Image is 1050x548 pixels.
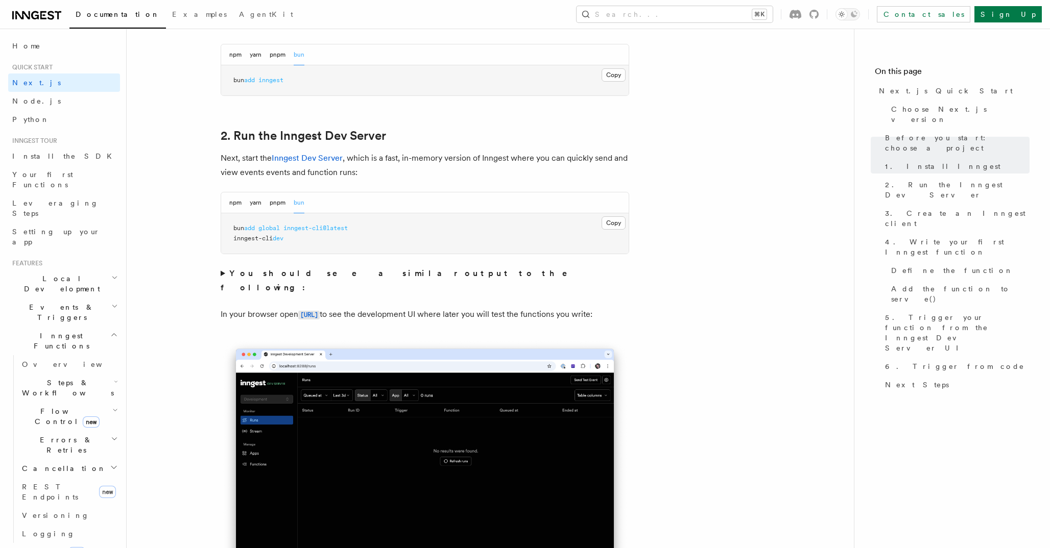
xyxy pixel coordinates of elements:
a: AgentKit [233,3,299,28]
button: Copy [602,68,626,82]
a: Setting up your app [8,222,120,251]
a: 5. Trigger your function from the Inngest Dev Server UI [881,308,1030,357]
a: 2. Run the Inngest Dev Server [881,176,1030,204]
span: add [244,225,255,232]
button: Search...⌘K [577,6,773,22]
a: Examples [166,3,233,28]
a: Python [8,110,120,129]
span: Local Development [8,273,111,294]
span: Add the function to serve() [891,284,1030,304]
a: Next.js Quick Start [875,82,1030,100]
a: 3. Create an Inngest client [881,204,1030,233]
a: 1. Install Inngest [881,157,1030,176]
span: Home [12,41,41,51]
span: Features [8,259,42,267]
a: 2. Run the Inngest Dev Server [221,129,386,143]
span: Errors & Retries [18,435,111,455]
span: dev [273,235,283,242]
button: bun [294,44,304,65]
span: Choose Next.js version [891,104,1030,124]
p: Next, start the , which is a fast, in-memory version of Inngest where you can quickly send and vi... [221,151,629,180]
h4: On this page [875,65,1030,82]
button: Inngest Functions [8,327,120,355]
a: [URL] [298,309,320,319]
span: bun [233,225,244,232]
button: pnpm [270,192,285,213]
button: npm [229,44,242,65]
a: Versioning [18,506,120,525]
span: 6. Trigger from code [885,361,1024,371]
div: Inngest Functions [8,355,120,543]
span: Inngest Functions [8,331,110,351]
button: bun [294,192,304,213]
span: Your first Functions [12,170,73,189]
span: new [99,486,116,498]
button: Flow Controlnew [18,402,120,431]
button: pnpm [270,44,285,65]
span: 4. Write your first Inngest function [885,237,1030,257]
a: Choose Next.js version [887,100,1030,129]
span: Inngest tour [8,137,57,145]
button: yarn [250,192,261,213]
span: Next.js Quick Start [879,86,1013,96]
span: AgentKit [239,10,293,18]
span: Before you start: choose a project [885,133,1030,153]
span: Node.js [12,97,61,105]
a: 6. Trigger from code [881,357,1030,376]
span: Logging [22,530,75,538]
span: Flow Control [18,406,112,427]
a: Next.js [8,73,120,92]
span: 3. Create an Inngest client [885,208,1030,229]
span: Define the function [891,265,1013,276]
span: inngest-cli@latest [283,225,348,232]
a: Your first Functions [8,165,120,194]
span: Overview [22,360,127,368]
button: Local Development [8,269,120,298]
a: Before you start: choose a project [881,129,1030,157]
button: Toggle dark mode [836,8,860,20]
a: Add the function to serve() [887,280,1030,308]
a: REST Endpointsnew [18,478,120,506]
p: In your browser open to see the development UI where later you will test the functions you write: [221,307,629,322]
a: Node.js [8,92,120,110]
summary: You should see a similar output to the following: [221,266,629,295]
button: Cancellation [18,459,120,478]
strong: You should see a similar output to the following: [221,268,582,292]
a: Overview [18,355,120,373]
span: Leveraging Steps [12,199,99,217]
kbd: ⌘K [752,9,767,19]
a: Leveraging Steps [8,194,120,222]
span: Next.js [12,79,61,87]
span: REST Endpoints [22,483,78,501]
span: 5. Trigger your function from the Inngest Dev Server UI [885,312,1030,353]
a: Logging [18,525,120,543]
span: Setting up your app [12,228,100,246]
span: Documentation [76,10,160,18]
a: Home [8,37,120,55]
span: 1. Install Inngest [885,161,1000,171]
button: Steps & Workflows [18,373,120,402]
span: Events & Triggers [8,302,111,322]
a: Contact sales [877,6,970,22]
button: Errors & Retries [18,431,120,459]
span: Versioning [22,511,89,519]
a: Documentation [69,3,166,29]
code: [URL] [298,311,320,319]
span: Quick start [8,63,53,71]
a: Sign Up [974,6,1042,22]
span: Python [12,115,50,123]
button: Events & Triggers [8,298,120,327]
span: inngest-cli [233,235,273,242]
a: Install the SDK [8,147,120,165]
span: new [83,416,100,428]
span: 2. Run the Inngest Dev Server [885,180,1030,200]
a: Define the function [887,261,1030,280]
span: Cancellation [18,463,106,474]
button: Copy [602,216,626,230]
span: Steps & Workflows [18,378,114,398]
span: Examples [172,10,227,18]
span: add [244,77,255,84]
span: Install the SDK [12,152,118,160]
span: global [258,225,280,232]
button: npm [229,192,242,213]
